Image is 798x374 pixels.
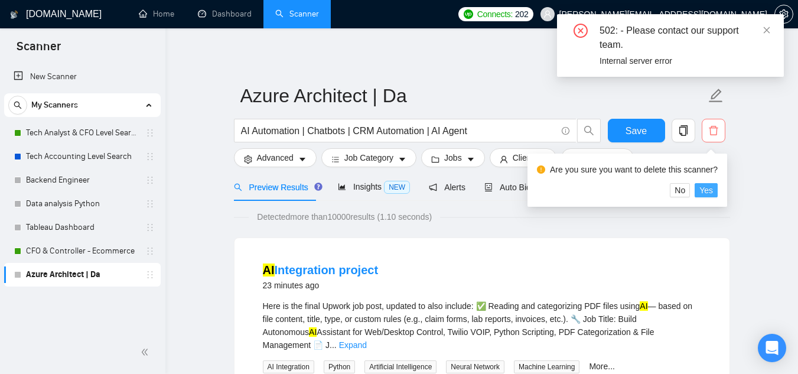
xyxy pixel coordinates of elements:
span: delete [702,125,725,136]
span: folder [431,155,439,164]
span: Client [513,151,534,164]
img: upwork-logo.png [464,9,473,19]
span: caret-down [467,155,475,164]
div: Here is the final Upwork job post, updated to also include: ✅ Reading and categorizing PDF files ... [263,300,701,352]
a: Tech Accounting Level Search [26,145,138,168]
button: search [8,96,27,115]
span: NEW [384,181,410,194]
span: Jobs [444,151,462,164]
span: setting [775,9,793,19]
div: Are you sure you want to delete this scanner? [550,163,718,176]
mark: AI [309,327,317,337]
input: Search Freelance Jobs... [241,123,556,138]
a: Azure Architect | Da [26,263,138,287]
span: area-chart [338,183,346,191]
span: info-circle [562,127,569,135]
span: caret-down [398,155,406,164]
button: search [577,119,601,142]
span: Advanced [257,151,294,164]
mark: AI [640,301,647,311]
span: Scanner [7,38,70,63]
span: caret-down [298,155,307,164]
button: barsJob Categorycaret-down [321,148,416,167]
span: Job Category [344,151,393,164]
span: user [500,155,508,164]
button: folderJobscaret-down [421,148,485,167]
span: holder [145,223,155,232]
span: double-left [141,346,152,358]
a: setting [774,9,793,19]
div: Internal server error [600,54,770,67]
span: 202 [515,8,528,21]
button: userClientcaret-down [490,148,557,167]
span: close-circle [574,24,588,38]
a: searchScanner [275,9,319,19]
span: Alerts [429,183,465,192]
button: setting [774,5,793,24]
img: logo [10,5,18,24]
span: holder [145,199,155,209]
span: Connects: [477,8,513,21]
div: 502: - Please contact our support team. [600,24,770,52]
span: Machine Learning [514,360,579,373]
span: search [234,183,242,191]
span: user [543,10,552,18]
div: Tooltip anchor [313,181,324,192]
button: Yes [695,183,718,197]
span: Artificial Intelligence [364,360,437,373]
button: settingAdvancedcaret-down [234,148,317,167]
span: holder [145,270,155,279]
mark: AI [263,264,275,277]
span: notification [429,183,437,191]
li: My Scanners [4,93,161,287]
span: close [763,26,771,34]
a: Backend Engineer [26,168,138,192]
span: Yes [699,184,713,197]
a: New Scanner [14,65,151,89]
span: holder [145,175,155,185]
span: Auto Bidder [484,183,543,192]
span: Insights [338,182,410,191]
div: 23 minutes ago [263,278,379,292]
a: dashboardDashboard [198,9,252,19]
span: My Scanners [31,93,78,117]
a: Data analysis Python [26,192,138,216]
span: Python [324,360,355,373]
span: edit [708,88,724,103]
span: search [9,101,27,109]
a: CFO & Controller - Ecommerce [26,239,138,263]
span: Preview Results [234,183,319,192]
span: holder [145,128,155,138]
a: Tech Analyst & CFO Level Search [26,121,138,145]
a: More... [589,362,615,371]
a: Expand [339,340,367,350]
span: No [675,184,685,197]
span: Neural Network [446,360,504,373]
span: holder [145,152,155,161]
span: ... [330,340,337,350]
li: New Scanner [4,65,161,89]
a: homeHome [139,9,174,19]
div: Open Intercom Messenger [758,334,786,362]
span: setting [244,155,252,164]
button: No [670,183,690,197]
span: Detected more than 10000 results (1.10 seconds) [249,210,440,223]
span: holder [145,246,155,256]
span: exclamation-circle [537,165,545,174]
button: copy [672,119,695,142]
button: Save [608,119,665,142]
input: Scanner name... [240,81,706,110]
a: Tableau Dashboard [26,216,138,239]
span: AI Integration [263,360,314,373]
span: robot [484,183,493,191]
span: search [578,125,600,136]
a: AIIntegration project [263,264,379,277]
span: bars [331,155,340,164]
span: Save [626,123,647,138]
span: copy [672,125,695,136]
button: delete [702,119,725,142]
